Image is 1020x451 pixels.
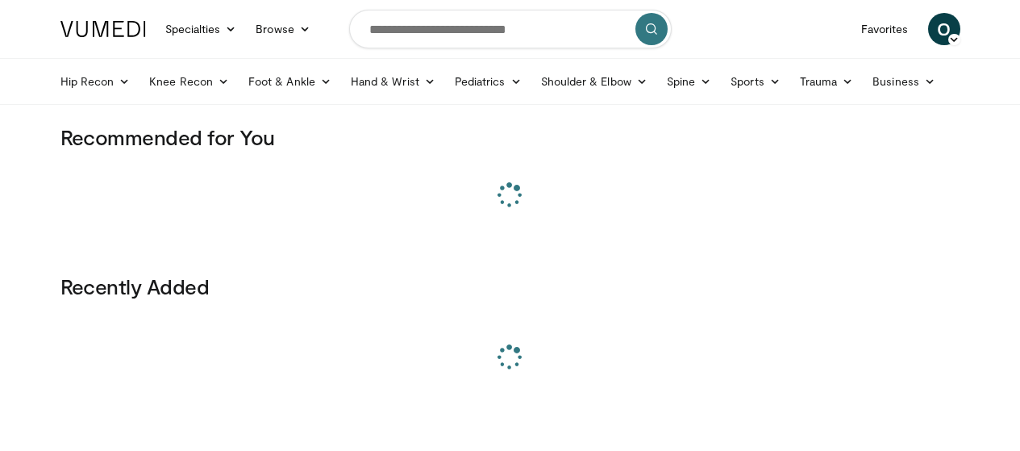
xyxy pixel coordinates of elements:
a: Spine [657,65,721,98]
a: Foot & Ankle [239,65,341,98]
h3: Recommended for You [60,124,960,150]
a: Pediatrics [445,65,531,98]
a: Trauma [790,65,864,98]
input: Search topics, interventions [349,10,672,48]
a: Hip Recon [51,65,140,98]
h3: Recently Added [60,274,960,299]
a: O [928,13,960,45]
img: VuMedi Logo [60,21,146,37]
a: Knee Recon [139,65,239,98]
a: Sports [721,65,790,98]
a: Hand & Wrist [341,65,445,98]
a: Browse [246,13,320,45]
a: Shoulder & Elbow [531,65,657,98]
a: Business [863,65,945,98]
a: Specialties [156,13,247,45]
a: Favorites [851,13,918,45]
